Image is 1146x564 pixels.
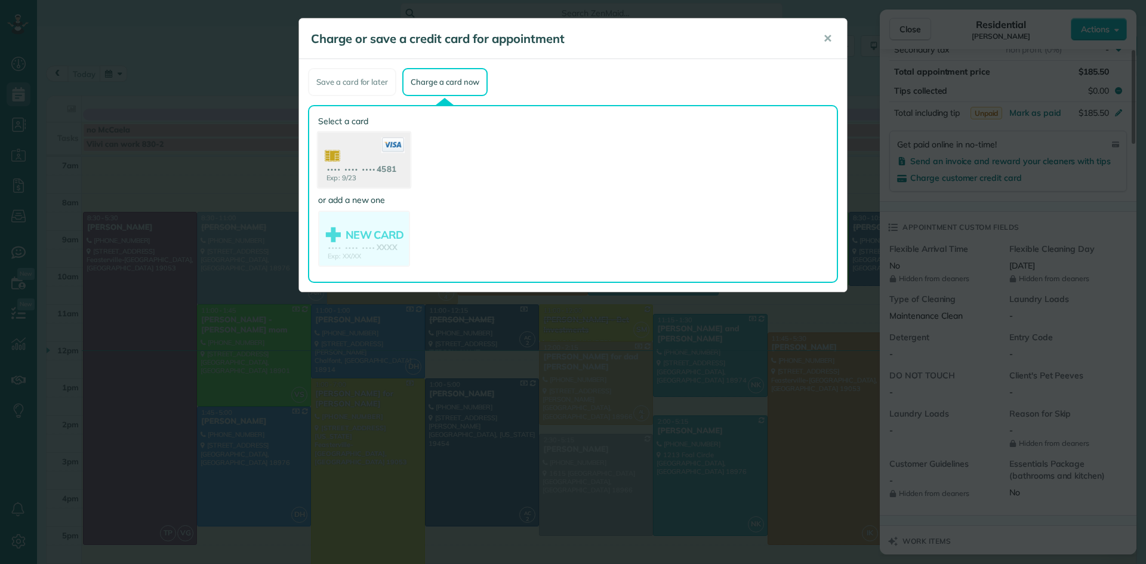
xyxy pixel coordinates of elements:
div: Save a card for later [308,68,396,96]
label: or add a new one [318,194,410,206]
label: Select a card [318,115,410,127]
div: Charge a card now [402,68,487,96]
h5: Charge or save a credit card for appointment [311,30,806,47]
span: ✕ [823,32,832,45]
